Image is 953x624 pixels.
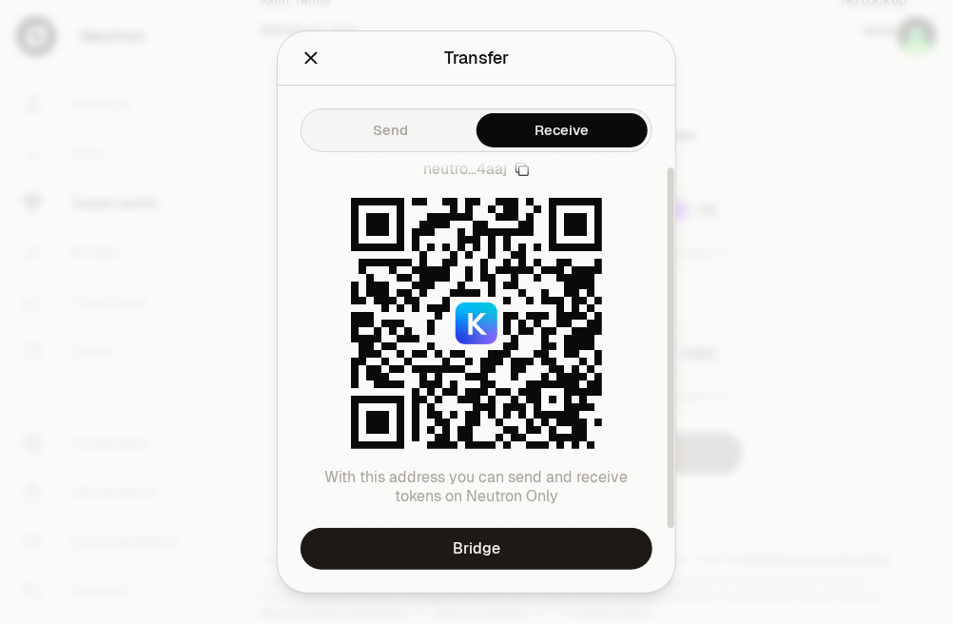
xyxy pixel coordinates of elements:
[444,45,509,71] div: Transfer
[305,113,476,147] button: Send
[301,528,652,570] a: Bridge
[423,160,507,179] span: neutro...4aaj
[301,45,321,71] button: Close
[423,160,530,179] button: neutro...4aaj
[476,113,648,147] button: Receive
[301,468,652,506] p: With this address you can send and receive tokens on Neutron Only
